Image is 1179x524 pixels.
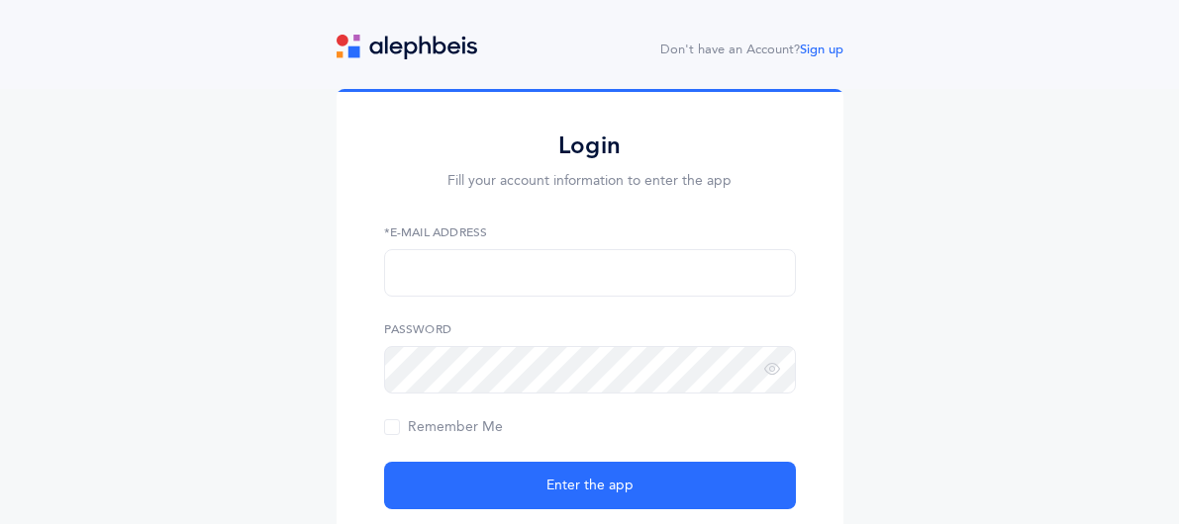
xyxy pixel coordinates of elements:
span: Remember Me [384,419,503,435]
label: Password [384,320,796,338]
h2: Login [384,131,796,161]
p: Fill your account information to enter the app [384,171,796,192]
a: Sign up [800,43,843,56]
img: logo.svg [337,35,477,59]
div: Don't have an Account? [660,41,843,60]
label: *E-Mail Address [384,223,796,241]
span: Enter the app [546,476,634,496]
button: Enter the app [384,462,796,509]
